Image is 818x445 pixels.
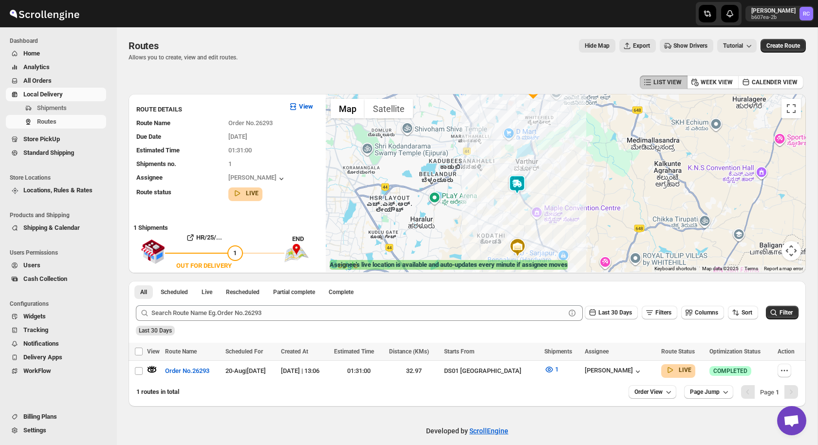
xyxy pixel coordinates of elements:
a: Open chat [777,406,806,435]
span: Map data ©2025 [702,266,739,271]
span: Partial complete [273,288,315,296]
span: Optimization Status [709,348,761,355]
span: Assignee [585,348,609,355]
div: [PERSON_NAME] [228,174,286,184]
p: Developed by [426,426,508,436]
button: Filters [642,306,677,319]
span: Estimated Time [136,147,180,154]
button: Users [6,259,106,272]
span: Distance (KMs) [389,348,429,355]
span: Created At [281,348,308,355]
span: Scheduled [161,288,188,296]
b: HR/25/... [196,234,222,241]
button: Widgets [6,310,106,323]
span: Local Delivery [23,91,63,98]
b: LIVE [246,190,259,197]
span: Action [778,348,795,355]
a: Open this area in Google Maps (opens a new window) [328,260,360,272]
span: Shipments [544,348,572,355]
button: Settings [6,424,106,437]
span: Standard Shipping [23,149,74,156]
button: HR/25/... [165,230,243,245]
img: shop.svg [141,233,165,271]
span: Last 30 Days [139,327,172,334]
button: Tracking [6,323,106,337]
span: Sort [742,309,752,316]
span: Rescheduled [226,288,260,296]
button: Show Drivers [660,39,713,53]
span: View [147,348,160,355]
text: RC [803,11,810,17]
img: Google [328,260,360,272]
div: 01:31:00 [334,366,383,376]
label: Assignee's live location is available and auto-updates every minute if assignee moves [330,260,568,270]
a: Report a map error [764,266,803,271]
button: Sort [728,306,758,319]
button: Routes [6,115,106,129]
button: Shipments [6,101,106,115]
span: Store PickUp [23,135,60,143]
p: b607ea-2b [751,15,796,20]
button: Keyboard shortcuts [654,265,696,272]
button: User menu [745,6,814,21]
span: Live [202,288,212,296]
span: Order No.26293 [228,119,273,127]
span: 1 [228,160,232,167]
div: OUT FOR DELIVERY [176,261,232,271]
span: 01:31:00 [228,147,252,154]
span: Shipments no. [136,160,176,167]
b: LIVE [679,367,691,373]
button: All Orders [6,74,106,88]
input: Search Route Name Eg.Order No.26293 [151,305,565,321]
span: Cash Collection [23,275,67,282]
span: All [140,288,147,296]
button: WorkFlow [6,364,106,378]
span: [DATE] [228,133,247,140]
button: Page Jump [684,385,733,399]
span: Tracking [23,326,48,334]
span: Notifications [23,340,59,347]
span: Settings [23,426,46,434]
span: Dashboard [10,37,110,45]
button: Delivery Apps [6,351,106,364]
button: Toggle fullscreen view [781,99,801,118]
a: Terms [744,266,758,271]
span: Columns [695,309,718,316]
b: 1 [776,389,779,396]
span: Assignee [136,174,163,181]
button: Locations, Rules & Rates [6,184,106,197]
span: Tutorial [723,42,743,49]
span: Estimated Time [334,348,374,355]
span: Order No.26293 [165,366,209,376]
span: Filters [655,309,671,316]
span: Order View [634,388,663,396]
div: 1 [523,79,543,99]
span: 20-Aug | [DATE] [225,367,266,374]
h3: ROUTE DETAILS [136,105,280,114]
span: Routes [129,40,159,52]
button: Show street map [331,99,365,118]
a: ScrollEngine [469,427,508,435]
span: Route Name [165,348,197,355]
button: Order View [629,385,676,399]
div: DS01 [GEOGRAPHIC_DATA] [444,366,538,376]
button: All routes [134,285,153,299]
button: LIVE [232,188,259,198]
button: Create Route [761,39,806,53]
span: Shipping & Calendar [23,224,80,231]
button: [PERSON_NAME] [585,367,643,376]
b: View [299,103,313,110]
span: COMPLETED [713,367,747,375]
button: Notifications [6,337,106,351]
button: Tutorial [717,39,757,53]
button: WEEK VIEW [687,75,739,89]
p: Allows you to create, view and edit routes. [129,54,238,61]
span: CALENDER VIEW [752,78,798,86]
span: Widgets [23,313,46,320]
span: Complete [329,288,353,296]
div: [DATE] | 13:06 [281,366,328,376]
button: Billing Plans [6,410,106,424]
button: Export [619,39,656,53]
span: Scheduled For [225,348,263,355]
span: Locations, Rules & Rates [23,186,93,194]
